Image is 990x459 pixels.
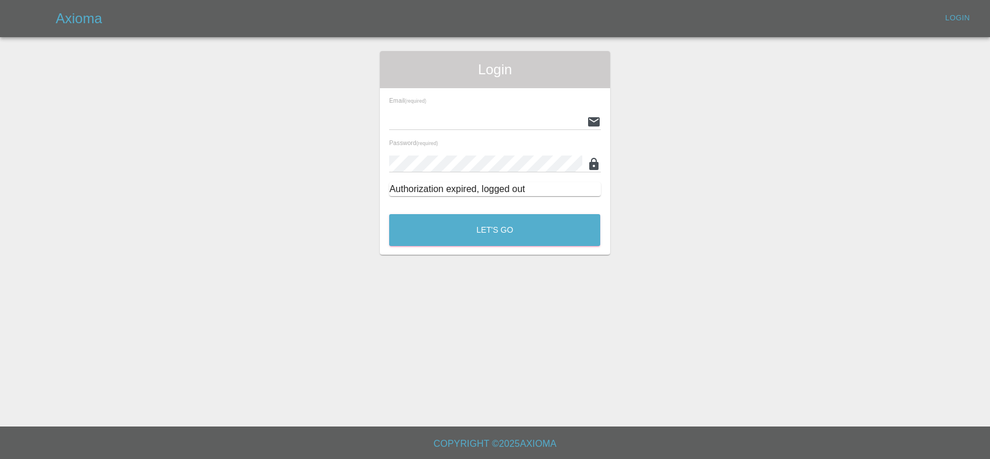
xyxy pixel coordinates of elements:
h5: Axioma [56,9,102,28]
small: (required) [416,141,438,146]
span: Email [389,97,426,104]
span: Password [389,139,438,146]
div: Authorization expired, logged out [389,182,600,196]
h6: Copyright © 2025 Axioma [9,436,981,452]
span: Login [389,60,600,79]
a: Login [939,9,976,27]
button: Let's Go [389,214,600,246]
small: (required) [405,99,426,104]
